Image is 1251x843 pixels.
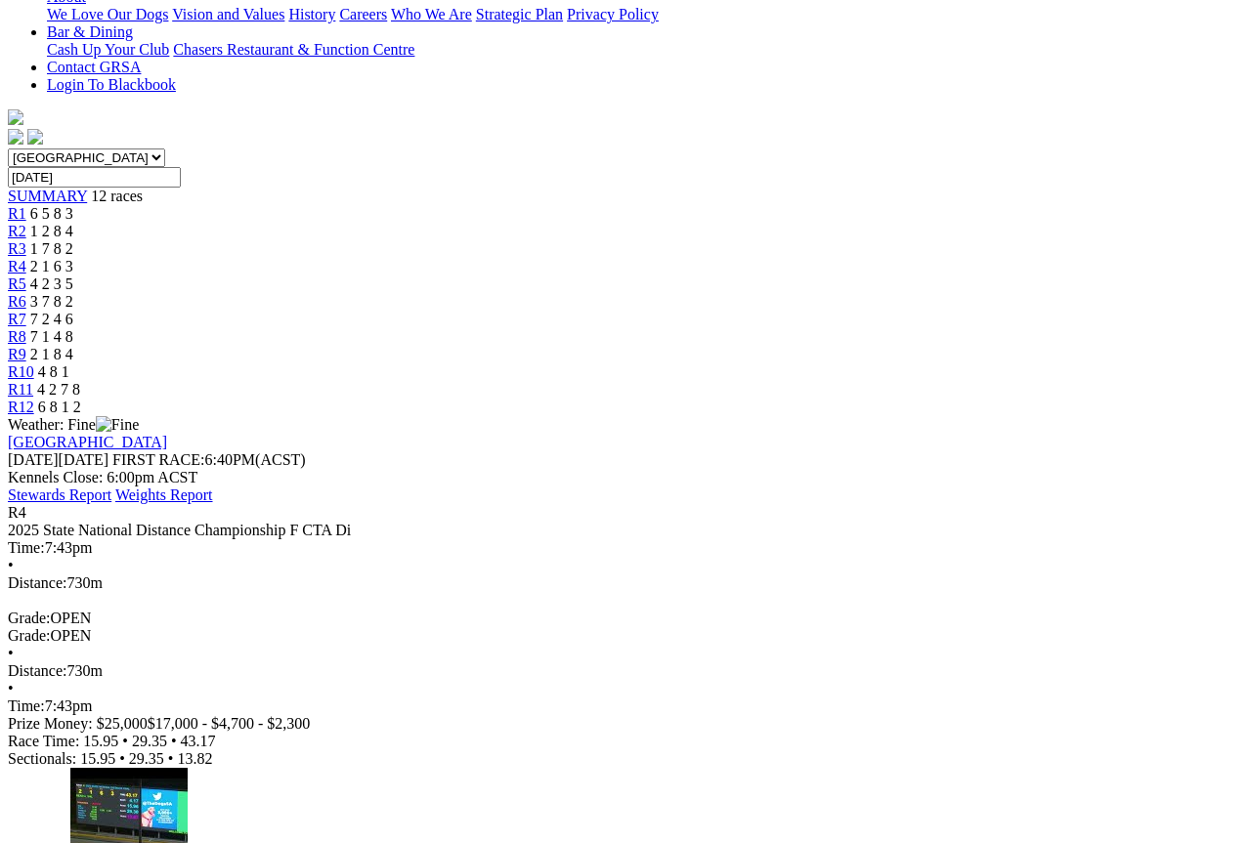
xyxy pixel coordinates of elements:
span: 2 1 6 3 [30,258,73,274]
div: 7:43pm [8,697,1229,715]
div: Bar & Dining [47,41,1229,59]
div: OPEN [8,627,1229,645]
a: We Love Our Dogs [47,6,168,22]
span: Distance: [8,662,66,679]
span: • [8,680,14,696]
div: 2025 State National Distance Championship F CTA Di [8,522,1229,539]
span: • [119,750,125,767]
span: [DATE] [8,451,108,468]
span: 15.95 [80,750,115,767]
span: Distance: [8,574,66,591]
img: logo-grsa-white.png [8,109,23,125]
span: Time: [8,697,45,714]
a: Vision and Values [172,6,284,22]
img: Fine [96,416,139,434]
a: Login To Blackbook [47,76,176,93]
a: Careers [339,6,387,22]
span: 29.35 [129,750,164,767]
div: Prize Money: $25,000 [8,715,1229,733]
a: R5 [8,275,26,292]
span: Sectionals: [8,750,76,767]
a: History [288,6,335,22]
a: Cash Up Your Club [47,41,169,58]
span: 15.95 [83,733,118,749]
span: 4 8 1 [38,363,69,380]
span: 1 2 8 4 [30,223,73,239]
span: Weather: Fine [8,416,139,433]
a: [GEOGRAPHIC_DATA] [8,434,167,450]
span: • [122,733,128,749]
span: [DATE] [8,451,59,468]
span: • [171,733,177,749]
a: Chasers Restaurant & Function Centre [173,41,414,58]
a: Contact GRSA [47,59,141,75]
span: 29.35 [132,733,167,749]
span: 43.17 [181,733,216,749]
a: R11 [8,381,33,398]
span: Time: [8,539,45,556]
span: R4 [8,504,26,521]
a: Privacy Policy [567,6,659,22]
span: 1 7 8 2 [30,240,73,257]
span: Grade: [8,610,51,626]
span: 6:40PM(ACST) [112,451,306,468]
a: R6 [8,293,26,310]
a: R7 [8,311,26,327]
span: 12 races [91,188,143,204]
span: 6 5 8 3 [30,205,73,222]
span: 3 7 8 2 [30,293,73,310]
span: • [168,750,174,767]
span: 4 2 7 8 [37,381,80,398]
a: Who We Are [391,6,472,22]
div: 730m [8,574,1229,592]
a: Weights Report [115,486,213,503]
span: 2 1 8 4 [30,346,73,362]
div: About [47,6,1229,23]
input: Select date [8,167,181,188]
span: • [8,645,14,661]
a: R4 [8,258,26,274]
img: facebook.svg [8,129,23,145]
span: 4 2 3 5 [30,275,73,292]
span: FIRST RACE: [112,451,204,468]
span: • [8,557,14,573]
span: $17,000 - $4,700 - $2,300 [148,715,311,732]
a: R9 [8,346,26,362]
span: 13.82 [177,750,212,767]
span: 7 2 4 6 [30,311,73,327]
a: SUMMARY [8,188,87,204]
a: R3 [8,240,26,257]
img: twitter.svg [27,129,43,145]
div: 7:43pm [8,539,1229,557]
a: R1 [8,205,26,222]
a: R10 [8,363,34,380]
a: R2 [8,223,26,239]
div: Kennels Close: 6:00pm ACST [8,469,1229,486]
span: Grade: [8,627,51,644]
span: 7 1 4 8 [30,328,73,345]
a: Stewards Report [8,486,111,503]
a: Bar & Dining [47,23,133,40]
div: OPEN [8,610,1229,627]
a: R12 [8,399,34,415]
a: Strategic Plan [476,6,563,22]
div: 730m [8,662,1229,680]
a: R8 [8,328,26,345]
span: 6 8 1 2 [38,399,81,415]
span: Race Time: [8,733,79,749]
